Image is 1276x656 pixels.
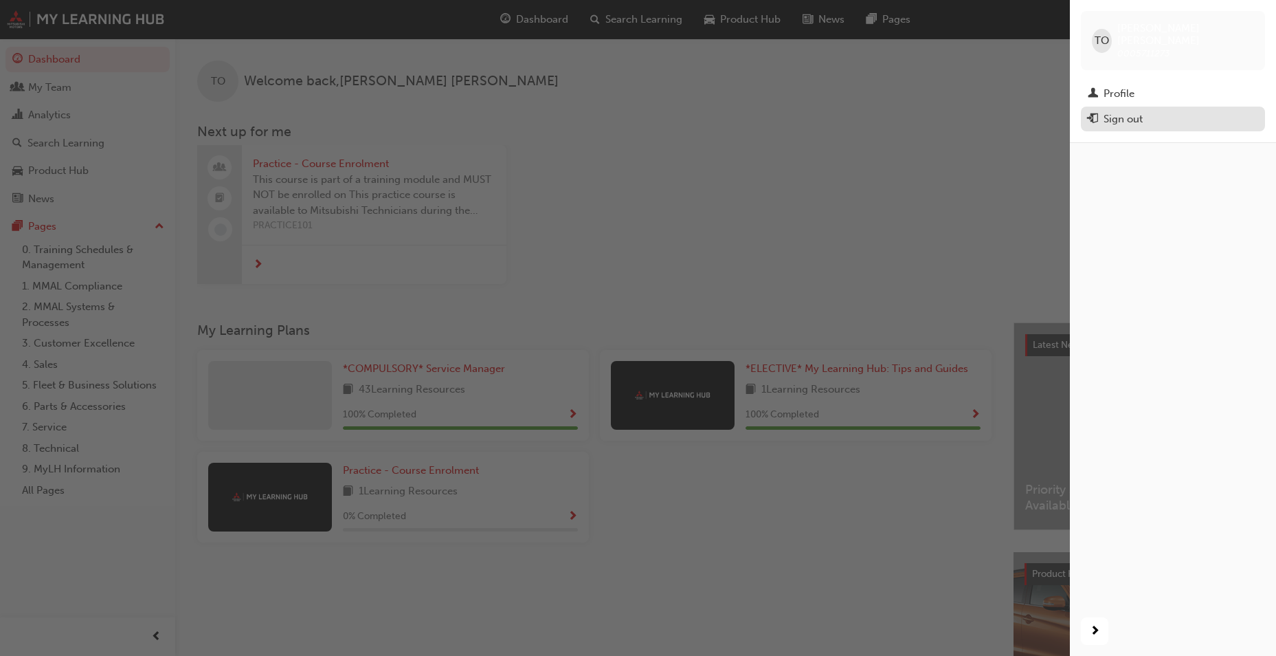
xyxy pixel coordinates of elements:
span: man-icon [1088,88,1098,100]
a: Profile [1081,81,1265,107]
div: Profile [1104,86,1134,102]
span: 0005711273 [1117,47,1170,59]
span: exit-icon [1088,113,1098,126]
span: [PERSON_NAME] [PERSON_NAME] [1117,22,1254,47]
button: Sign out [1081,107,1265,132]
span: TO [1095,33,1109,49]
span: next-icon [1090,623,1100,640]
div: Sign out [1104,111,1143,127]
